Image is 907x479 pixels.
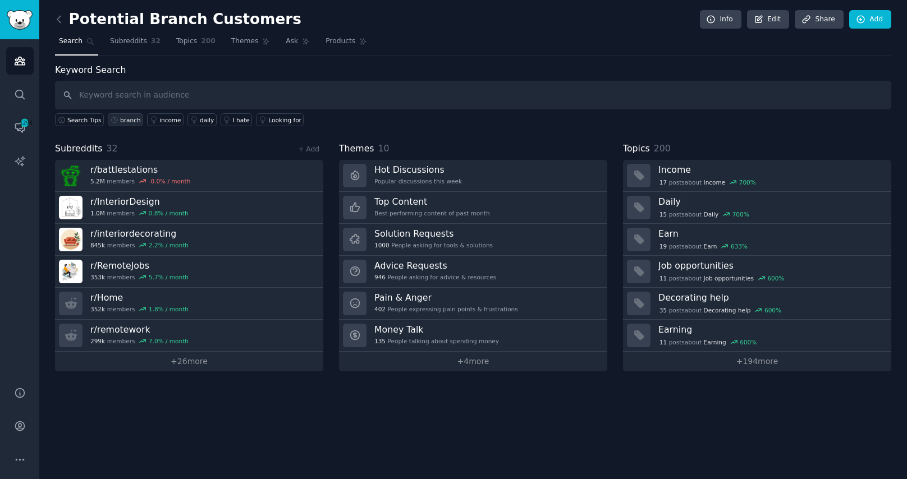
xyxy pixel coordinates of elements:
a: Info [700,10,741,29]
a: + Add [298,145,319,153]
a: Looking for [256,113,304,126]
h3: Decorating help [658,292,883,303]
a: Income17postsaboutIncome700% [623,160,891,192]
a: branch [108,113,143,126]
div: members [90,209,189,217]
div: post s about [658,305,782,315]
a: Job opportunities11postsaboutJob opportunities600% [623,256,891,288]
span: 135 [374,337,386,345]
h2: Potential Branch Customers [55,11,301,29]
span: 15 [659,210,667,218]
span: 299k [90,337,105,345]
div: members [90,241,189,249]
a: Share [795,10,843,29]
a: r/Home352kmembers1.8% / month [55,288,323,320]
span: Products [326,36,355,47]
span: 200 [654,143,671,154]
div: members [90,273,189,281]
span: 32 [107,143,118,154]
span: Daily [704,210,719,218]
a: r/battlestations5.2Mmembers-0.0% / month [55,160,323,192]
span: 32 [151,36,161,47]
span: Earn [704,242,717,250]
a: Advice Requests946People asking for advice & resources [339,256,607,288]
span: 10 [378,143,390,154]
a: +194more [623,352,891,371]
div: 700 % [739,178,756,186]
h3: r/ InteriorDesign [90,196,189,208]
img: interiordecorating [59,228,83,251]
img: GummySearch logo [7,10,33,30]
span: 1.0M [90,209,105,217]
span: 402 [374,305,386,313]
span: 11 [659,338,667,346]
a: +4more [339,352,607,371]
span: Themes [339,142,374,156]
h3: Earn [658,228,883,239]
div: post s about [658,241,749,251]
h3: Daily [658,196,883,208]
span: Ask [286,36,298,47]
div: I hate [233,116,250,124]
button: Search Tips [55,113,104,126]
h3: Earning [658,324,883,335]
div: 0.8 % / month [149,209,189,217]
div: People asking for advice & resources [374,273,496,281]
a: Search [55,33,98,56]
a: 1296 [6,114,34,141]
label: Keyword Search [55,65,126,75]
div: 7.0 % / month [149,337,189,345]
div: daily [200,116,214,124]
a: Add [849,10,891,29]
div: members [90,177,190,185]
div: members [90,305,189,313]
a: I hate [221,113,253,126]
a: r/remotework299kmembers7.0% / month [55,320,323,352]
div: People talking about spending money [374,337,499,345]
span: 5.2M [90,177,105,185]
h3: r/ battlestations [90,164,190,176]
a: Decorating help35postsaboutDecorating help600% [623,288,891,320]
div: Popular discussions this week [374,177,462,185]
a: Earn19postsaboutEarn633% [623,224,891,256]
h3: Pain & Anger [374,292,518,303]
span: Earning [704,338,726,346]
div: People asking for tools & solutions [374,241,493,249]
h3: r/ RemoteJobs [90,260,189,271]
a: r/InteriorDesign1.0Mmembers0.8% / month [55,192,323,224]
span: Themes [231,36,259,47]
div: post s about [658,177,757,187]
span: 946 [374,273,386,281]
h3: r/ Home [90,292,189,303]
span: 352k [90,305,105,313]
div: 5.7 % / month [149,273,189,281]
span: 1000 [374,241,390,249]
span: Subreddits [110,36,147,47]
div: 633 % [731,242,748,250]
a: Products [322,33,371,56]
span: Topics [623,142,650,156]
h3: r/ interiordecorating [90,228,189,239]
a: income [147,113,184,126]
img: RemoteJobs [59,260,83,283]
span: Job opportunities [704,274,754,282]
a: Ask [282,33,314,56]
a: r/interiordecorating845kmembers2.2% / month [55,224,323,256]
span: 11 [659,274,667,282]
div: post s about [658,273,785,283]
img: InteriorDesign [59,196,83,219]
div: income [159,116,181,124]
span: 35 [659,306,667,314]
h3: Money Talk [374,324,499,335]
h3: Top Content [374,196,490,208]
div: branch [120,116,141,124]
span: 200 [201,36,216,47]
span: 17 [659,178,667,186]
div: post s about [658,337,758,347]
div: -0.0 % / month [149,177,191,185]
a: Money Talk135People talking about spending money [339,320,607,352]
div: 2.2 % / month [149,241,189,249]
a: Themes [227,33,274,56]
span: 845k [90,241,105,249]
h3: Solution Requests [374,228,493,239]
